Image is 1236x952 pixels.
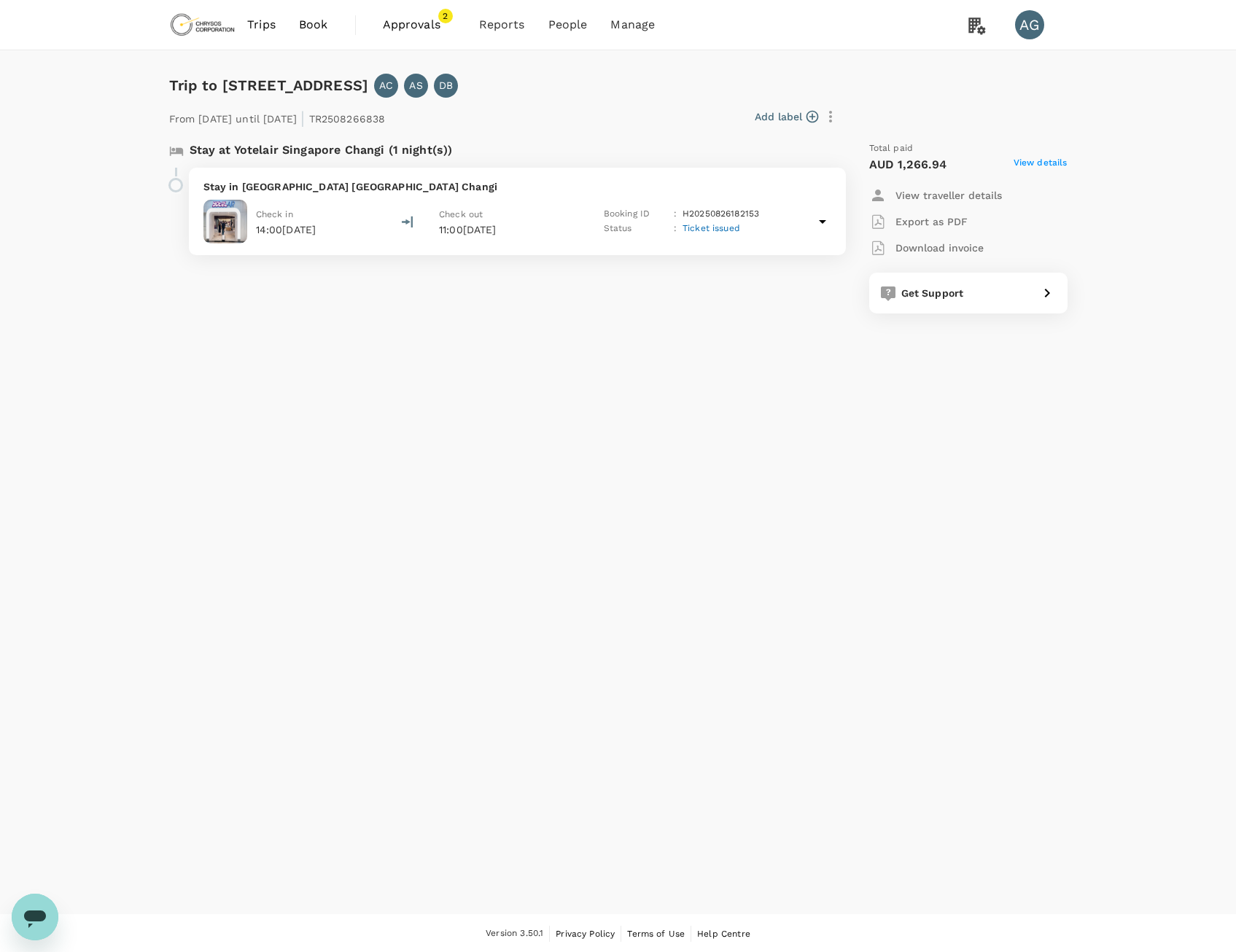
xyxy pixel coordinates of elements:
h6: Trip to [STREET_ADDRESS] [169,74,369,97]
span: Total paid [869,141,914,156]
p: H20250826182153 [683,207,759,222]
span: Trips [247,16,276,34]
span: Manage [610,16,655,34]
p: : [674,222,677,236]
p: View traveller details [895,188,1002,203]
p: 14:00[DATE] [256,222,316,237]
p: Status [604,222,668,236]
iframe: Button to launch messaging window [12,894,58,940]
img: Chrysos Corporation [169,9,236,41]
span: People [548,16,588,34]
span: Approvals [383,16,456,34]
p: AUD 1,266.94 [869,156,947,173]
button: View traveller details [869,182,1002,208]
img: Yotelair Singapore Changi [203,200,247,243]
p: Download invoice [895,241,984,255]
span: Check out [439,209,483,219]
span: Version 3.50.1 [486,926,543,941]
span: View details [1014,156,1068,173]
p: DB [439,78,453,93]
p: AC [379,78,393,93]
span: Ticket issued [683,223,740,233]
span: Check in [256,209,293,219]
p: 11:00[DATE] [439,222,578,237]
button: Download invoice [869,235,984,261]
span: Terms of Use [627,929,685,939]
button: Add label [755,109,818,124]
div: AG [1015,10,1044,39]
a: Terms of Use [627,926,685,942]
span: Book [299,16,328,34]
button: Export as PDF [869,208,968,235]
a: Help Centre [697,926,750,942]
span: Help Centre [697,929,750,939]
p: Export as PDF [895,214,968,229]
span: | [300,108,305,128]
p: From [DATE] until [DATE] TR2508266838 [169,104,386,130]
p: AS [409,78,422,93]
p: : [674,207,677,222]
a: Privacy Policy [556,926,615,942]
p: Booking ID [604,207,668,222]
span: Get Support [901,287,964,299]
span: Privacy Policy [556,929,615,939]
span: Reports [479,16,525,34]
p: Stay at Yotelair Singapore Changi (1 night(s)) [190,141,453,159]
span: 2 [438,9,453,23]
p: Stay in [GEOGRAPHIC_DATA] [GEOGRAPHIC_DATA] Changi [203,179,831,194]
